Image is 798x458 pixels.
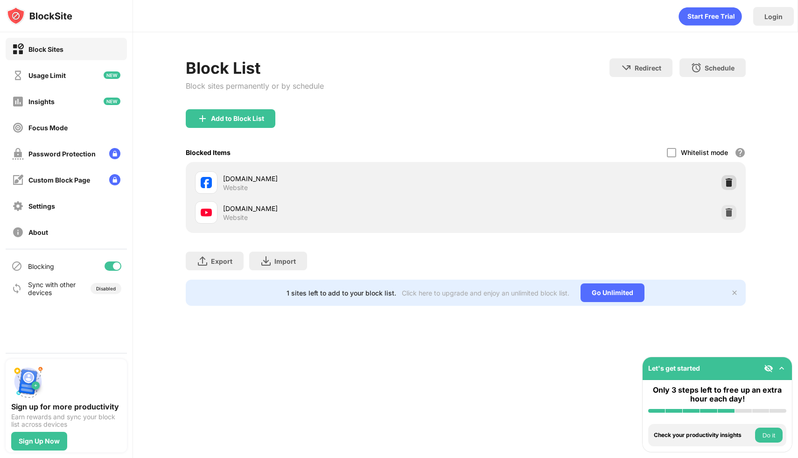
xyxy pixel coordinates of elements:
div: animation [679,7,742,26]
img: blocking-icon.svg [11,261,22,272]
img: x-button.svg [731,289,738,296]
div: Add to Block List [211,115,264,122]
div: Custom Block Page [28,176,90,184]
div: [DOMAIN_NAME] [223,174,466,183]
div: Password Protection [28,150,96,158]
img: about-off.svg [12,226,24,238]
img: insights-off.svg [12,96,24,107]
div: Redirect [635,64,661,72]
div: Sync with other devices [28,281,76,296]
div: Click here to upgrade and enjoy an unlimited block list. [402,289,569,297]
div: Disabled [96,286,116,291]
div: Only 3 steps left to free up an extra hour each day! [648,386,786,403]
img: new-icon.svg [104,71,120,79]
img: lock-menu.svg [109,174,120,185]
div: Usage Limit [28,71,66,79]
div: Focus Mode [28,124,68,132]
div: Website [223,183,248,192]
div: Whitelist mode [681,148,728,156]
div: Insights [28,98,55,106]
div: Check your productivity insights [654,432,753,438]
img: favicons [201,207,212,218]
div: Import [274,257,296,265]
div: [DOMAIN_NAME] [223,204,466,213]
img: new-icon.svg [104,98,120,105]
img: customize-block-page-off.svg [12,174,24,186]
img: focus-off.svg [12,122,24,134]
div: Sign Up Now [19,437,60,445]
img: sync-icon.svg [11,283,22,294]
button: Do it [755,428,783,443]
img: eye-not-visible.svg [764,364,773,373]
div: Blocking [28,262,54,270]
div: Blocked Items [186,148,231,156]
img: omni-setup-toggle.svg [777,364,786,373]
div: Let's get started [648,364,700,372]
div: Block Sites [28,45,63,53]
img: favicons [201,177,212,188]
div: Website [223,213,248,222]
img: push-signup.svg [11,365,45,398]
div: About [28,228,48,236]
div: Schedule [705,64,735,72]
div: Go Unlimited [581,283,644,302]
div: Export [211,257,232,265]
div: Login [764,13,783,21]
img: settings-off.svg [12,200,24,212]
div: Earn rewards and sync your block list across devices [11,413,121,428]
div: Settings [28,202,55,210]
div: Block sites permanently or by schedule [186,81,324,91]
div: Sign up for more productivity [11,402,121,411]
div: Block List [186,58,324,78]
img: password-protection-off.svg [12,148,24,160]
div: 1 sites left to add to your block list. [287,289,396,297]
img: block-on.svg [12,43,24,55]
img: logo-blocksite.svg [7,7,72,25]
img: lock-menu.svg [109,148,120,159]
img: time-usage-off.svg [12,70,24,81]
